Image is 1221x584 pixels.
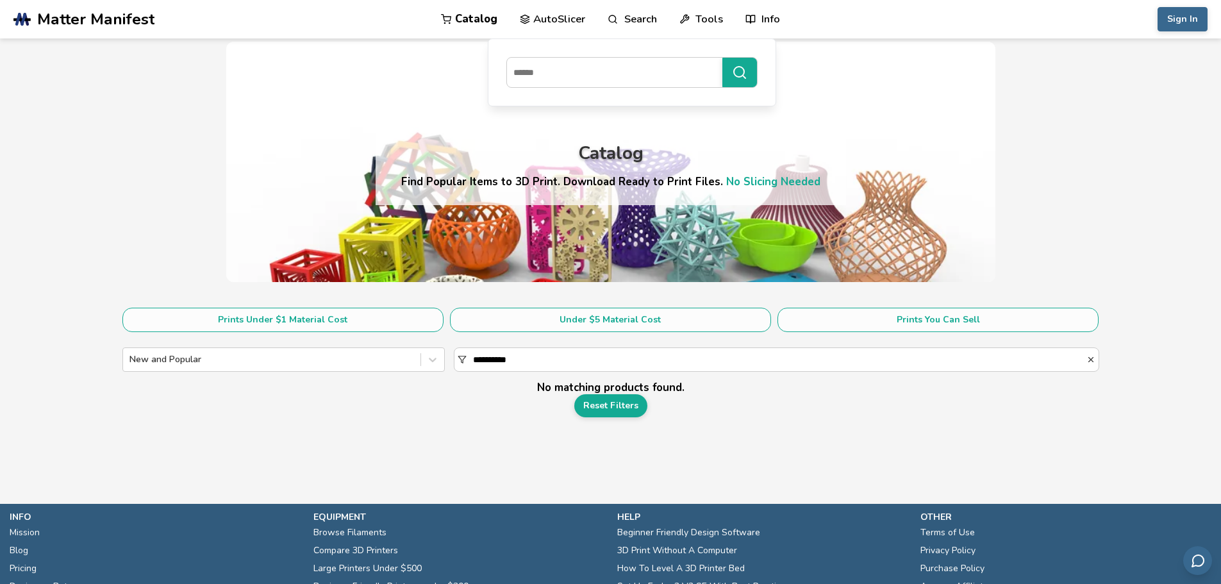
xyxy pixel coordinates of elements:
[726,174,820,189] a: No Slicing Needed
[1183,546,1212,575] button: Send feedback via email
[920,524,975,542] a: Terms of Use
[617,510,908,524] p: help
[313,560,422,578] a: Large Printers Under $500
[10,560,37,578] a: Pricing
[617,542,737,560] a: 3D Print Without A Computer
[1158,7,1208,31] button: Sign In
[574,394,647,417] a: Reset Filters
[10,524,40,542] a: Mission
[920,542,976,560] a: Privacy Policy
[777,308,1099,332] button: Prints You Can Sell
[122,308,444,332] button: Prints Under $1 Material Cost
[450,308,771,332] button: Under $5 Material Cost
[617,560,745,578] a: How To Level A 3D Printer Bed
[578,144,644,163] div: Catalog
[920,510,1211,524] p: other
[313,542,398,560] a: Compare 3D Printers
[129,355,132,365] input: New and Popular
[10,510,301,524] p: info
[10,542,28,560] a: Blog
[122,381,1099,394] p: No matching products found.
[313,524,386,542] a: Browse Filaments
[617,524,760,542] a: Beginner Friendly Design Software
[920,560,984,578] a: Purchase Policy
[401,174,820,189] h4: Find Popular Items to 3D Print. Download Ready to Print Files.
[313,510,604,524] p: equipment
[37,10,154,28] span: Matter Manifest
